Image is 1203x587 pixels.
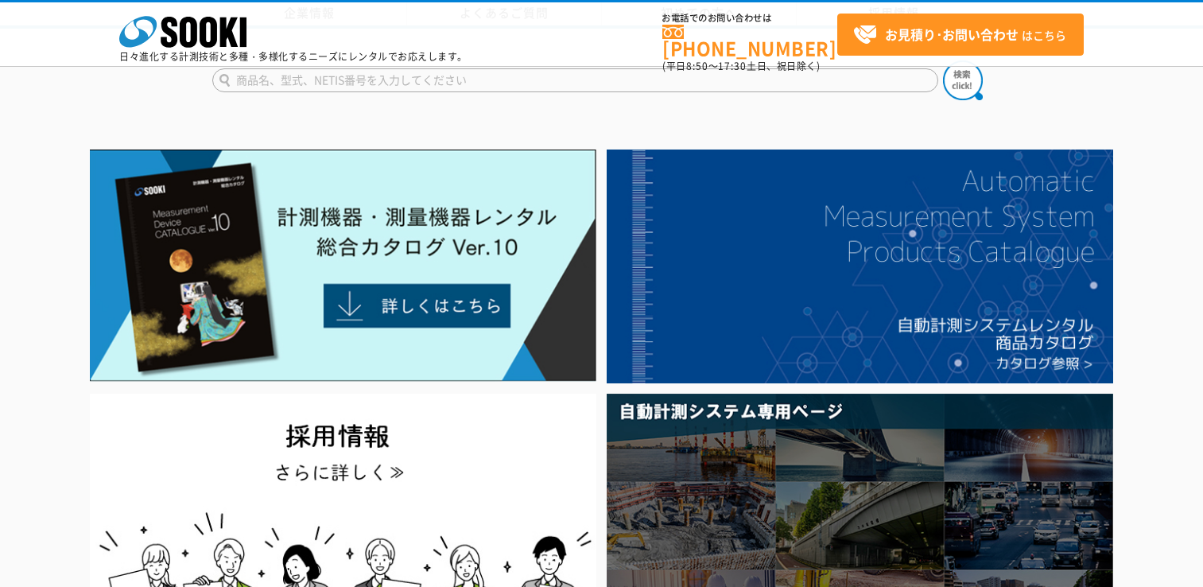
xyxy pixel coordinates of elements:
a: [PHONE_NUMBER] [662,25,837,57]
img: Catalog Ver10 [90,150,596,382]
strong: お見積り･お問い合わせ [885,25,1019,44]
span: (平日 ～ 土日、祝日除く) [662,59,820,73]
span: はこちら [853,23,1066,47]
img: 自動計測システムカタログ [607,150,1113,383]
a: お見積り･お問い合わせはこちら [837,14,1084,56]
input: 商品名、型式、NETIS番号を入力してください [212,68,938,92]
p: 日々進化する計測技術と多種・多様化するニーズにレンタルでお応えします。 [119,52,468,61]
span: 8:50 [686,59,708,73]
span: 17:30 [718,59,747,73]
img: btn_search.png [943,60,983,100]
span: お電話でのお問い合わせは [662,14,837,23]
